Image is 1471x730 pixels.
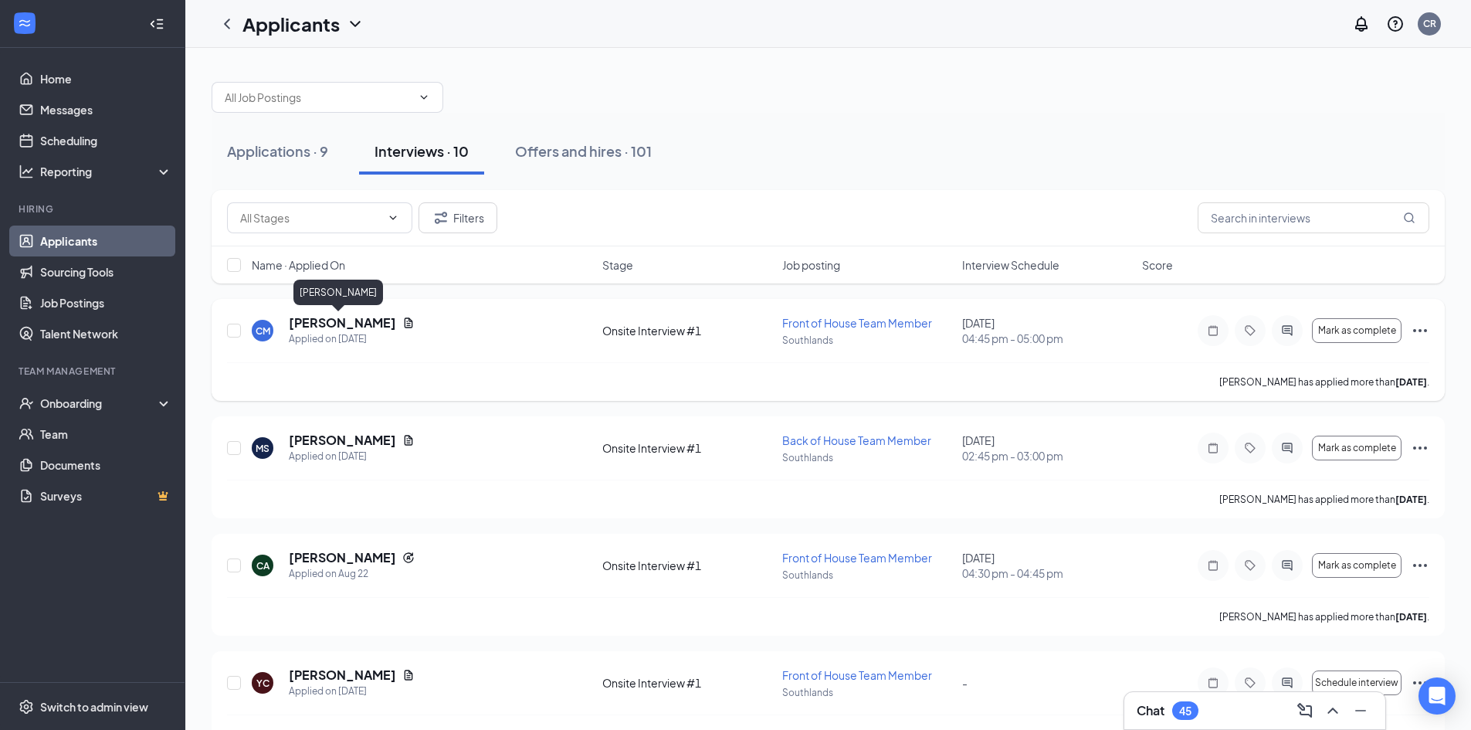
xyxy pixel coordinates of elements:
a: Team [40,419,172,450]
span: Stage [602,257,633,273]
h5: [PERSON_NAME] [289,314,396,331]
button: Minimize [1348,698,1373,723]
div: Onsite Interview #1 [602,558,773,573]
span: Interview Schedule [962,257,1059,273]
svg: Ellipses [1411,556,1429,575]
span: Mark as complete [1318,325,1396,336]
span: Front of House Team Member [782,551,932,565]
button: ChevronUp [1320,698,1345,723]
button: Filter Filters [419,202,497,233]
div: CA [256,559,269,572]
span: Front of House Team Member [782,668,932,682]
div: MS [256,442,269,455]
div: Applied on [DATE] [289,684,415,699]
p: Southlands [782,451,953,464]
button: Schedule interview [1312,671,1402,695]
svg: Reapply [402,552,415,564]
svg: Ellipses [1411,321,1429,340]
svg: Tag [1241,559,1259,572]
p: Southlands [782,334,953,347]
div: [DATE] [962,550,1133,581]
span: Schedule interview [1315,677,1398,688]
p: Southlands [782,569,953,582]
b: [DATE] [1395,611,1427,623]
div: Reporting [40,164,173,179]
div: Offers and hires · 101 [515,141,652,161]
b: [DATE] [1395,494,1427,505]
div: [DATE] [962,433,1133,463]
span: Score [1142,257,1173,273]
svg: Note [1204,442,1222,454]
svg: Ellipses [1411,439,1429,457]
svg: WorkstreamLogo [17,15,32,31]
input: Search in interviews [1198,202,1429,233]
svg: Note [1204,559,1222,572]
div: Applied on [DATE] [289,331,415,347]
a: Home [40,63,172,94]
div: CR [1423,17,1436,30]
svg: Notifications [1352,15,1371,33]
svg: Filter [432,209,450,227]
div: 45 [1179,705,1191,718]
h3: Chat [1137,702,1164,719]
p: [PERSON_NAME] has applied more than . [1219,493,1429,506]
span: 02:45 pm - 03:00 pm [962,448,1133,463]
div: [PERSON_NAME] [293,280,383,305]
a: Job Postings [40,287,172,318]
svg: ActiveChat [1278,442,1296,454]
span: Back of House Team Member [782,433,931,447]
div: YC [256,677,269,690]
svg: Minimize [1351,701,1370,720]
a: Messages [40,94,172,125]
svg: Tag [1241,442,1259,454]
svg: ActiveChat [1278,677,1296,689]
span: - [962,676,968,690]
p: [PERSON_NAME] has applied more than . [1219,375,1429,389]
svg: ChevronDown [418,91,430,104]
div: Applied on Aug 22 [289,566,415,582]
svg: ComposeMessage [1296,701,1314,720]
h5: [PERSON_NAME] [289,432,396,449]
svg: Analysis [19,164,34,179]
svg: ActiveChat [1278,559,1296,572]
button: Mark as complete [1312,318,1402,343]
span: Job posting [782,257,840,273]
svg: Tag [1241,324,1259,337]
a: Talent Network [40,318,172,349]
h5: [PERSON_NAME] [289,667,396,684]
a: SurveysCrown [40,480,172,511]
a: Documents [40,450,172,480]
h1: Applicants [242,11,340,37]
input: All Stages [240,209,381,226]
svg: ChevronUp [1324,701,1342,720]
div: Open Intercom Messenger [1418,677,1456,715]
input: All Job Postings [225,89,412,106]
div: Switch to admin view [40,699,148,715]
svg: Settings [19,699,34,715]
div: Hiring [19,202,169,216]
span: Front of House Team Member [782,316,932,330]
p: [PERSON_NAME] has applied more than . [1219,610,1429,623]
span: Mark as complete [1318,560,1396,571]
div: Onsite Interview #1 [602,675,773,691]
div: Onsite Interview #1 [602,323,773,338]
svg: ChevronDown [346,15,364,33]
a: Sourcing Tools [40,256,172,287]
div: [DATE] [962,315,1133,346]
svg: QuestionInfo [1386,15,1405,33]
div: Applications · 9 [227,141,328,161]
span: Mark as complete [1318,443,1396,453]
button: Mark as complete [1312,436,1402,460]
a: ChevronLeft [218,15,236,33]
svg: Note [1204,324,1222,337]
h5: [PERSON_NAME] [289,549,396,566]
a: Applicants [40,226,172,256]
div: Onboarding [40,396,159,411]
svg: Document [402,669,415,681]
svg: ActiveChat [1278,324,1296,337]
div: CM [256,324,270,338]
svg: Note [1204,677,1222,689]
svg: Ellipses [1411,674,1429,692]
svg: Collapse [149,16,164,32]
div: Onsite Interview #1 [602,440,773,456]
